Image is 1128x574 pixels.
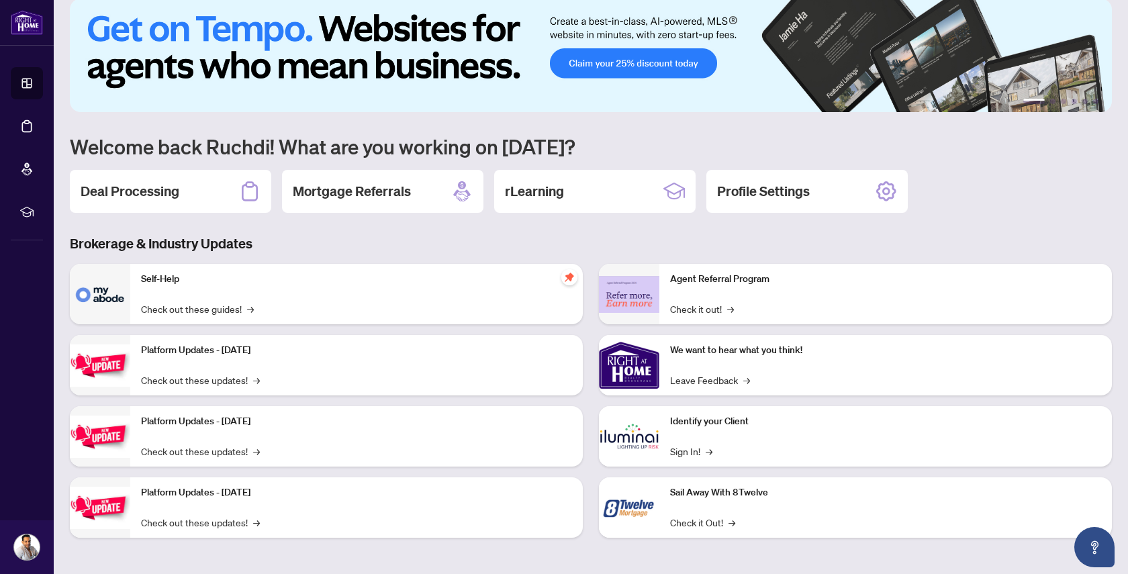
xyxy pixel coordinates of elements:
h2: Deal Processing [81,182,179,201]
p: Sail Away With 8Twelve [670,485,1101,500]
a: Check out these updates!→ [141,515,260,530]
p: Platform Updates - [DATE] [141,343,572,358]
span: pushpin [561,269,577,285]
img: Profile Icon [14,534,40,560]
img: Platform Updates - July 21, 2025 [70,344,130,387]
p: Platform Updates - [DATE] [141,485,572,500]
span: → [247,301,254,316]
button: 6 [1093,99,1098,104]
button: 4 [1072,99,1077,104]
a: Check it Out!→ [670,515,735,530]
h2: Mortgage Referrals [293,182,411,201]
h2: rLearning [505,182,564,201]
span: → [253,515,260,530]
img: Agent Referral Program [599,276,659,313]
p: Identify your Client [670,414,1101,429]
a: Leave Feedback→ [670,373,750,387]
a: Check it out!→ [670,301,734,316]
p: Agent Referral Program [670,272,1101,287]
a: Check out these updates!→ [141,444,260,459]
p: We want to hear what you think! [670,343,1101,358]
h1: Welcome back Ruchdi! What are you working on [DATE]? [70,134,1112,159]
img: Platform Updates - June 23, 2025 [70,487,130,529]
a: Check out these guides!→ [141,301,254,316]
button: 3 [1061,99,1066,104]
button: 2 [1050,99,1055,104]
img: logo [11,10,43,35]
button: 1 [1023,99,1045,104]
img: Self-Help [70,264,130,324]
button: 5 [1082,99,1088,104]
img: Sail Away With 8Twelve [599,477,659,538]
span: → [727,301,734,316]
a: Check out these updates!→ [141,373,260,387]
span: → [706,444,712,459]
span: → [743,373,750,387]
span: → [728,515,735,530]
h2: Profile Settings [717,182,810,201]
span: → [253,444,260,459]
button: Open asap [1074,527,1115,567]
p: Self-Help [141,272,572,287]
img: Platform Updates - July 8, 2025 [70,416,130,458]
img: Identify your Client [599,406,659,467]
a: Sign In!→ [670,444,712,459]
img: We want to hear what you think! [599,335,659,395]
span: → [253,373,260,387]
h3: Brokerage & Industry Updates [70,234,1112,253]
p: Platform Updates - [DATE] [141,414,572,429]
